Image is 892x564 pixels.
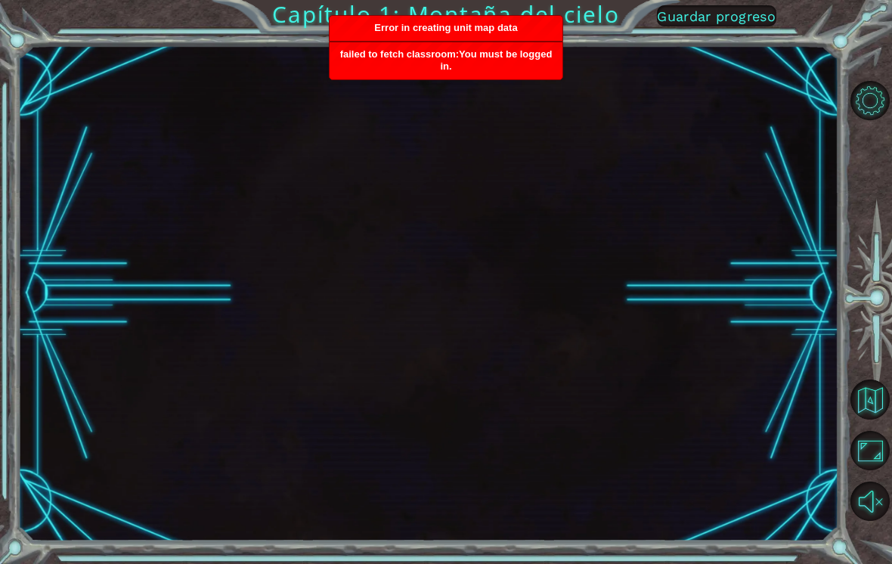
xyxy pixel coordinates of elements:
[850,431,890,470] button: Maximizar navegador
[850,81,890,120] button: Opciones de nivel
[850,380,890,419] button: Volver al mapa
[374,22,517,33] span: Error in creating unit map data
[340,48,553,72] span: failed to fetch classroom:You must be logged in.
[657,8,776,24] span: Guardar progreso
[850,482,890,521] button: Sonido encendido
[852,374,892,425] a: Volver al mapa
[657,5,776,26] button: Guardar progreso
